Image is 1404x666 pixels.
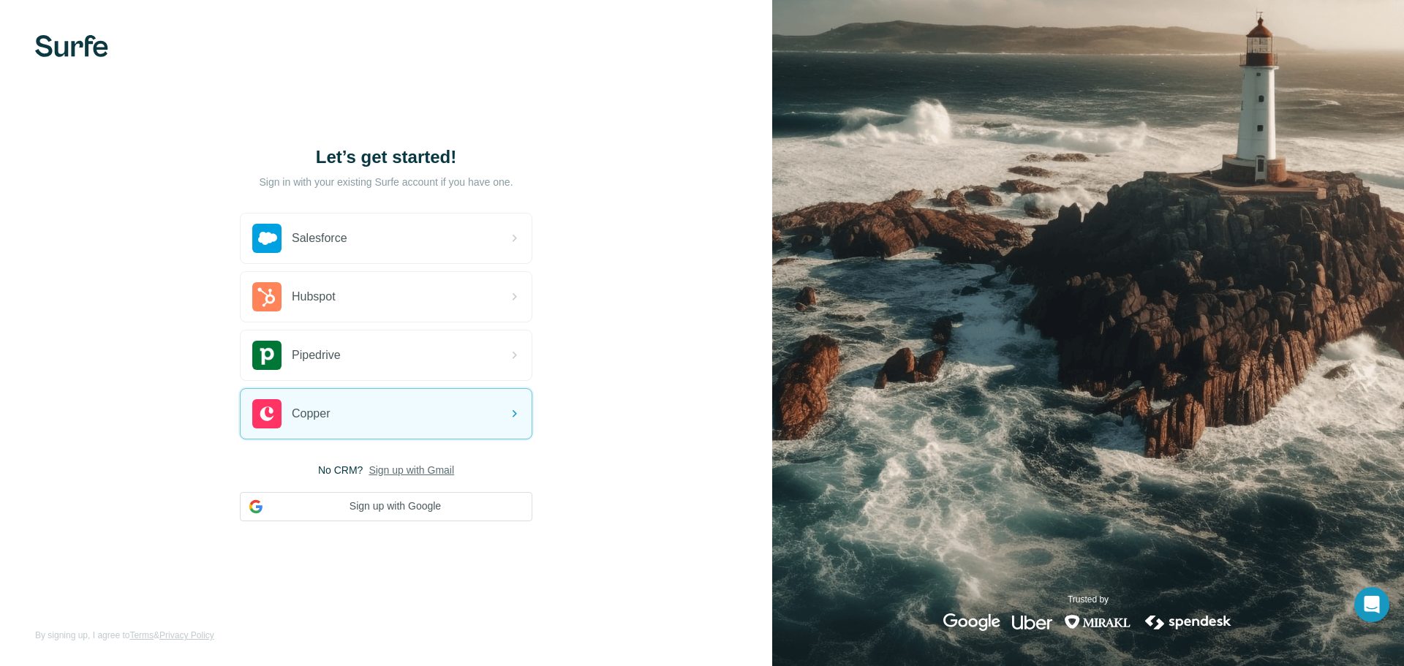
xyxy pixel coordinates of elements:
[252,224,282,253] img: salesforce's logo
[240,492,532,521] button: Sign up with Google
[252,399,282,428] img: copper's logo
[292,288,336,306] span: Hubspot
[35,629,214,642] span: By signing up, I agree to &
[318,463,363,477] span: No CRM?
[1064,613,1131,631] img: mirakl's logo
[252,341,282,370] img: pipedrive's logo
[1012,613,1052,631] img: uber's logo
[292,347,341,364] span: Pipedrive
[259,175,513,189] p: Sign in with your existing Surfe account if you have one.
[369,463,454,477] button: Sign up with Gmail
[159,630,214,640] a: Privacy Policy
[1354,587,1389,622] div: Open Intercom Messenger
[240,145,532,169] h1: Let’s get started!
[129,630,154,640] a: Terms
[1068,593,1109,606] p: Trusted by
[252,282,282,311] img: hubspot's logo
[1143,613,1234,631] img: spendesk's logo
[35,35,108,57] img: Surfe's logo
[292,230,347,247] span: Salesforce
[943,613,1000,631] img: google's logo
[292,405,330,423] span: Copper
